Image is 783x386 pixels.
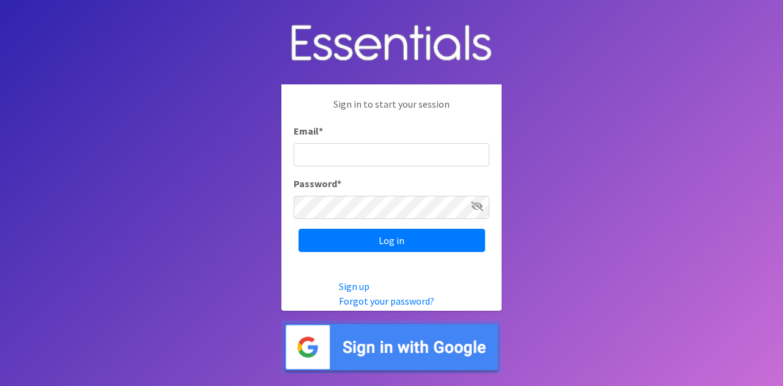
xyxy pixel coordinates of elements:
[337,177,341,190] abbr: required
[319,125,323,137] abbr: required
[339,295,434,307] a: Forgot your password?
[281,12,502,75] img: Human Essentials
[294,97,489,124] p: Sign in to start your session
[294,176,341,191] label: Password
[281,321,502,374] img: Sign in with Google
[339,280,369,292] a: Sign up
[294,124,323,138] label: Email
[299,229,485,252] input: Log in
